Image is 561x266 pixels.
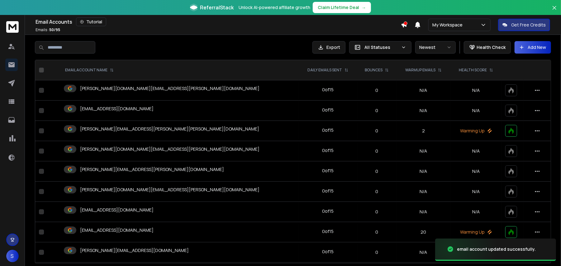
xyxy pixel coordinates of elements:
p: 0 [361,148,393,154]
p: [PERSON_NAME][EMAIL_ADDRESS][DOMAIN_NAME] [80,247,189,254]
td: 20 [397,222,450,242]
p: N/A [454,168,498,174]
div: 0 of 15 [322,228,334,235]
div: 0 of 15 [322,168,334,174]
td: N/A [397,161,450,182]
p: Get Free Credits [511,22,546,28]
button: Add New [515,41,551,54]
div: email account updated successfully. [457,246,536,252]
p: My Workspace [432,22,465,28]
td: N/A [397,80,450,101]
td: 2 [397,121,450,141]
div: 0 of 15 [322,188,334,194]
div: 0 of 15 [322,208,334,214]
p: [EMAIL_ADDRESS][DOMAIN_NAME] [80,207,154,213]
p: [PERSON_NAME][EMAIL_ADDRESS][PERSON_NAME][DOMAIN_NAME] [80,166,224,173]
button: Health Check [464,41,511,54]
div: 0 of 15 [322,249,334,255]
p: Warming Up [454,229,498,235]
button: Claim Lifetime Deal→ [313,2,371,13]
p: 0 [361,168,393,174]
div: Email Accounts [36,17,401,26]
p: N/A [454,148,498,154]
td: N/A [397,141,450,161]
button: Newest [415,41,456,54]
p: 0 [361,249,393,255]
div: 0 of 15 [322,127,334,133]
div: 0 of 15 [322,107,334,113]
p: 0 [361,128,393,134]
p: DAILY EMAILS SENT [307,68,342,73]
p: 0 [361,209,393,215]
p: [PERSON_NAME][EMAIL_ADDRESS][PERSON_NAME][PERSON_NAME][DOMAIN_NAME] [80,126,259,132]
p: N/A [454,107,498,114]
button: S [6,250,19,262]
p: BOUNCES [365,68,383,73]
p: [EMAIL_ADDRESS][DOMAIN_NAME] [80,106,154,112]
p: All Statuses [364,44,399,50]
p: 0 [361,188,393,195]
button: Get Free Credits [498,19,550,31]
span: 50 / 95 [49,27,60,32]
td: N/A [397,202,450,222]
p: Emails : [36,27,60,32]
button: Close banner [550,4,559,19]
div: EMAIL ACCOUNT NAME [65,68,114,73]
p: N/A [454,87,498,93]
span: ReferralStack [200,4,234,11]
p: [PERSON_NAME][DOMAIN_NAME][EMAIL_ADDRESS][PERSON_NAME][DOMAIN_NAME] [80,187,259,193]
p: [PERSON_NAME][DOMAIN_NAME][EMAIL_ADDRESS][PERSON_NAME][DOMAIN_NAME] [80,146,259,152]
td: N/A [397,242,450,263]
p: N/A [454,209,498,215]
button: Tutorial [76,17,106,26]
div: 0 of 15 [322,87,334,93]
p: 0 [361,87,393,93]
p: Unlock AI-powered affiliate growth [239,4,310,11]
p: 0 [361,107,393,114]
p: Health Check [477,44,506,50]
p: Warming Up [454,128,498,134]
span: → [362,4,366,11]
p: WARMUP EMAILS [405,68,435,73]
p: 0 [361,229,393,235]
td: N/A [397,182,450,202]
p: [PERSON_NAME][DOMAIN_NAME][EMAIL_ADDRESS][PERSON_NAME][DOMAIN_NAME] [80,85,259,92]
p: HEALTH SCORE [459,68,487,73]
button: Export [312,41,345,54]
p: N/A [454,188,498,195]
td: N/A [397,101,450,121]
p: [EMAIL_ADDRESS][DOMAIN_NAME] [80,227,154,233]
div: 0 of 15 [322,147,334,154]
